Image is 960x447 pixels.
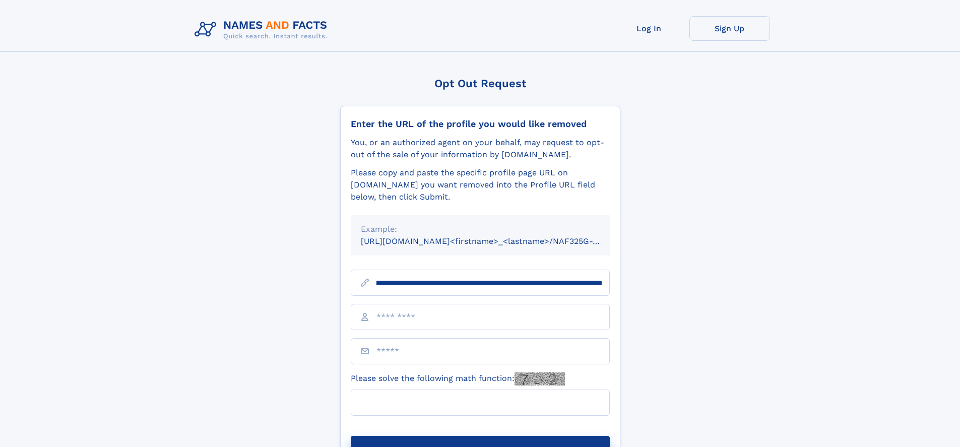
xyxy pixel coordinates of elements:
[351,118,610,130] div: Enter the URL of the profile you would like removed
[351,372,565,386] label: Please solve the following math function:
[190,16,336,43] img: Logo Names and Facts
[351,137,610,161] div: You, or an authorized agent on your behalf, may request to opt-out of the sale of your informatio...
[340,77,620,90] div: Opt Out Request
[361,223,600,235] div: Example:
[609,16,689,41] a: Log In
[351,167,610,203] div: Please copy and paste the specific profile page URL on [DOMAIN_NAME] you want removed into the Pr...
[361,236,629,246] small: [URL][DOMAIN_NAME]<firstname>_<lastname>/NAF325G-xxxxxxxx
[689,16,770,41] a: Sign Up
